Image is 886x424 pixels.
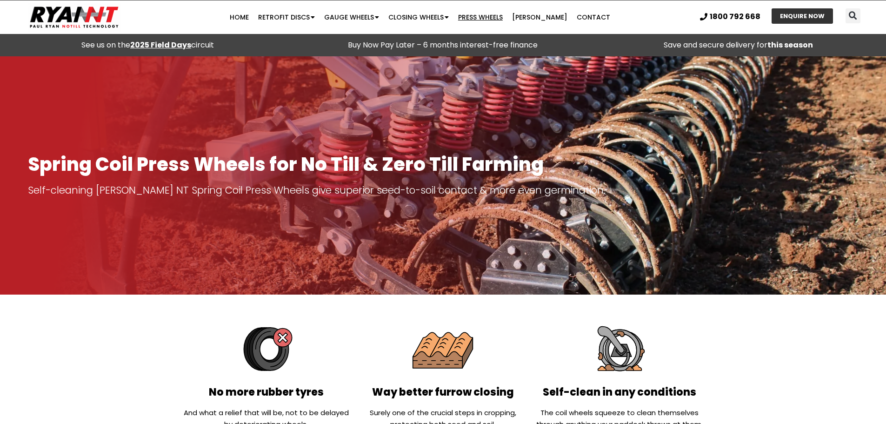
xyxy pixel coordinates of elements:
img: No more rubber tyres [233,316,300,383]
a: 1800 792 668 [700,13,760,20]
img: Handle the toughest conditions [586,316,653,383]
a: ENQUIRE NOW [772,8,833,24]
h2: Self-clean in any conditions [536,387,703,397]
p: Self-cleaning [PERSON_NAME] NT Spring Coil Press Wheels give superior seed-to-soil contact & more... [28,184,858,197]
a: Gauge Wheels [320,8,384,27]
img: Way better furrow closing [409,316,476,383]
strong: this season [767,40,813,50]
a: Home [225,8,253,27]
p: Save and secure delivery for [595,39,881,52]
span: 1800 792 668 [710,13,760,20]
a: Closing Wheels [384,8,453,27]
div: See us on the circuit [5,39,291,52]
h2: Way better furrow closing [359,387,526,397]
a: 2025 Field Days [130,40,191,50]
div: Search [846,8,860,23]
p: Buy Now Pay Later – 6 months interest-free finance [300,39,586,52]
a: Retrofit Discs [253,8,320,27]
span: ENQUIRE NOW [780,13,825,19]
a: [PERSON_NAME] [507,8,572,27]
a: Contact [572,8,615,27]
a: Press Wheels [453,8,507,27]
h2: No more rubber tyres [183,387,350,397]
img: Ryan NT logo [28,3,121,32]
nav: Menu [172,8,668,27]
h1: Spring Coil Press Wheels for No Till & Zero Till Farming [28,154,858,175]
